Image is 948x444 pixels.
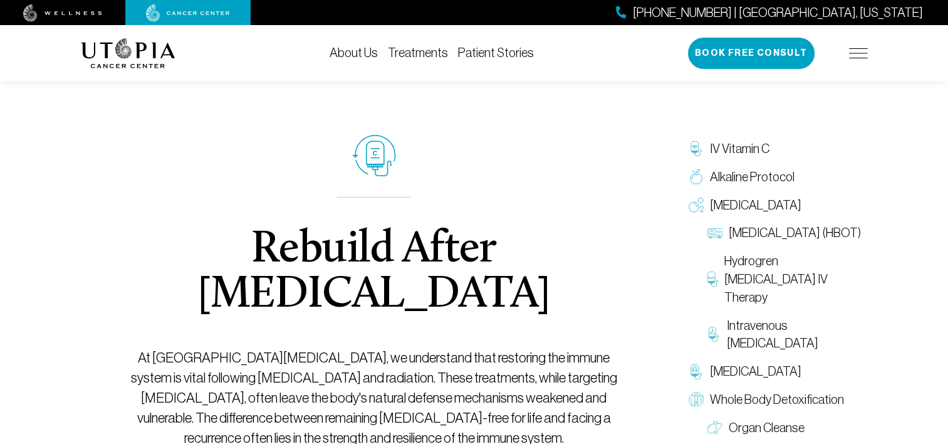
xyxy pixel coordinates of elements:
[701,219,868,247] a: [MEDICAL_DATA] (HBOT)
[682,357,868,386] a: [MEDICAL_DATA]
[23,4,102,22] img: wellness
[707,226,722,241] img: Hyperbaric Oxygen Therapy (HBOT)
[682,386,868,414] a: Whole Body Detoxification
[352,135,396,177] img: icon
[124,228,623,318] h1: Rebuild After [MEDICAL_DATA]
[633,4,923,22] span: [PHONE_NUMBER] | [GEOGRAPHIC_DATA], [US_STATE]
[701,414,868,442] a: Organ Cleanse
[689,364,704,379] img: Chelation Therapy
[701,247,868,311] a: Hydrogren [MEDICAL_DATA] IV Therapy
[707,327,721,342] img: Intravenous Ozone Therapy
[689,169,704,184] img: Alkaline Protocol
[330,46,378,60] a: About Us
[701,312,868,358] a: Intravenous [MEDICAL_DATA]
[81,38,175,68] img: logo
[689,141,704,156] img: IV Vitamin C
[682,191,868,219] a: [MEDICAL_DATA]
[146,4,230,22] img: cancer center
[849,48,868,58] img: icon-hamburger
[458,46,534,60] a: Patient Stories
[689,392,704,407] img: Whole Body Detoxification
[688,38,815,69] button: Book Free Consult
[707,420,722,435] img: Organ Cleanse
[707,272,718,287] img: Hydrogren Peroxide IV Therapy
[689,198,704,213] img: Oxygen Therapy
[682,163,868,191] a: Alkaline Protocol
[682,135,868,163] a: IV Vitamin C
[388,46,448,60] a: Treatments
[616,4,923,22] a: [PHONE_NUMBER] | [GEOGRAPHIC_DATA], [US_STATE]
